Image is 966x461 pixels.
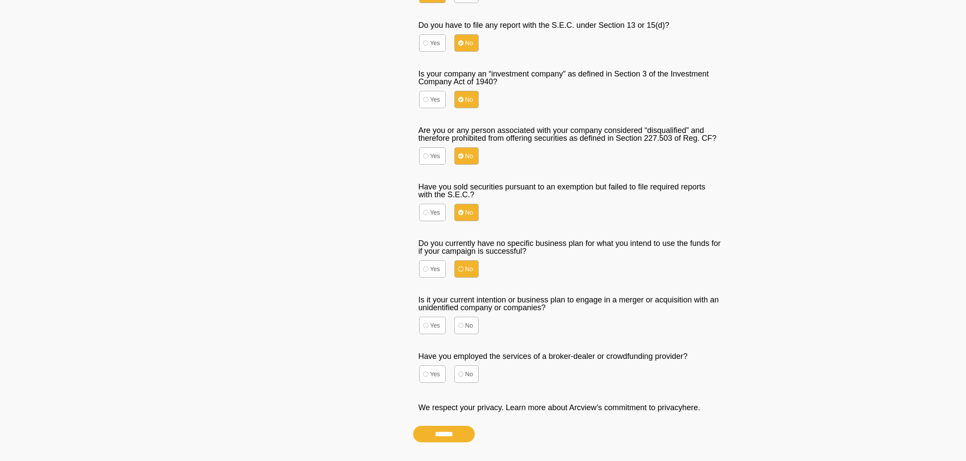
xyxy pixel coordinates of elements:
label: No [454,260,479,278]
label: Yes [419,365,446,383]
a: here [682,403,698,412]
label: No [454,365,479,383]
label: Have you sold securities pursuant to an exemption but failed to file required reports with the S.... [418,183,721,199]
label: Yes [419,260,446,278]
label: No [454,317,479,334]
label: Yes [419,317,446,334]
label: No [454,91,479,108]
label: Do you currently have no specific business plan for what you intend to use the funds for if your ... [418,239,721,255]
label: Have you employed the services of a broker-dealer or crowdfunding provider? [418,352,721,360]
label: Are you or any person associated with your company considered “disqualified” and therefore prohib... [418,126,721,142]
label: Yes [419,91,446,108]
label: Is it your current intention or business plan to engage in a merger or acquisition with an uniden... [418,296,721,312]
label: No [454,147,479,165]
label: No [454,204,479,221]
label: Yes [419,147,446,165]
label: Yes [419,204,446,221]
label: Is your company an “investment company” as defined in Section 3 of the Investment Company Act of ... [418,70,721,86]
label: No [454,34,479,52]
label: Do you have to file any report with the S.E.C. under Section 13 or 15(d)? [418,21,721,29]
label: Yes [419,34,446,52]
p: We respect your privacy. Learn more about Arcview’s commitment to privacy . [418,401,721,415]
